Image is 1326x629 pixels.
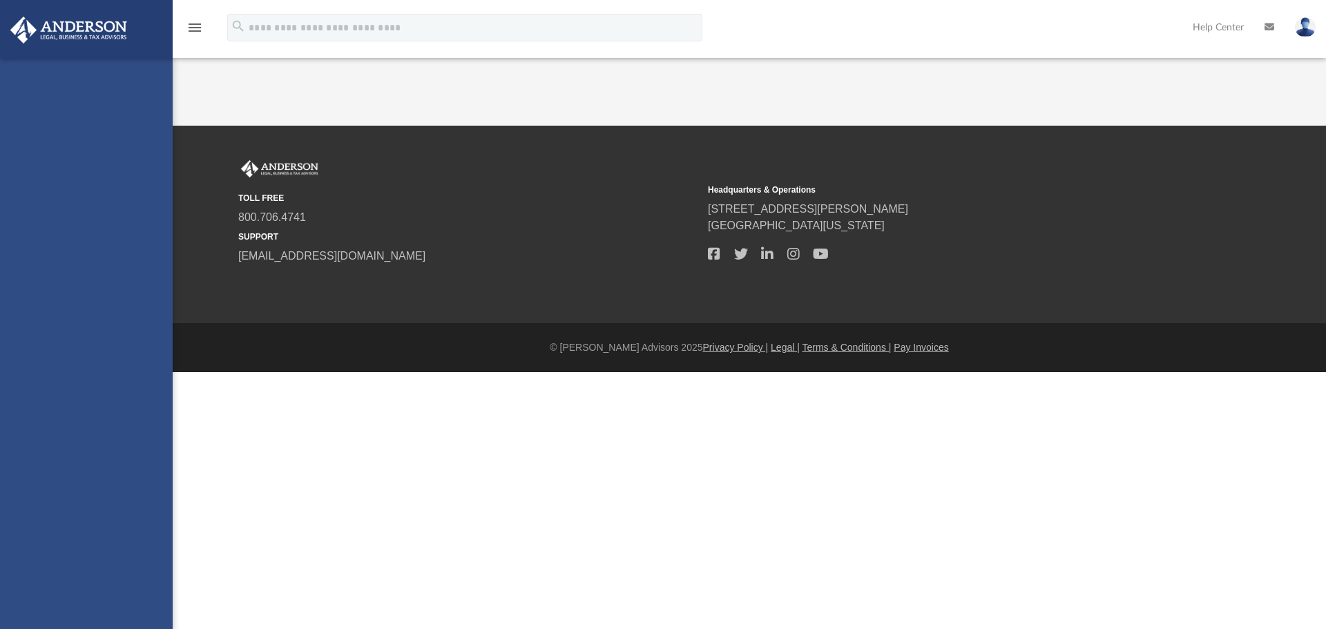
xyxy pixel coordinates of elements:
div: © [PERSON_NAME] Advisors 2025 [173,340,1326,355]
small: Headquarters & Operations [708,184,1168,196]
small: TOLL FREE [238,192,698,204]
a: [EMAIL_ADDRESS][DOMAIN_NAME] [238,250,425,262]
a: [STREET_ADDRESS][PERSON_NAME] [708,203,908,215]
a: menu [186,26,203,36]
i: menu [186,19,203,36]
img: User Pic [1295,17,1316,37]
i: search [231,19,246,34]
img: Anderson Advisors Platinum Portal [6,17,131,43]
a: Terms & Conditions | [803,342,892,353]
a: [GEOGRAPHIC_DATA][US_STATE] [708,220,885,231]
img: Anderson Advisors Platinum Portal [238,160,321,178]
small: SUPPORT [238,231,698,243]
a: Pay Invoices [894,342,948,353]
a: Privacy Policy | [703,342,769,353]
a: Legal | [771,342,800,353]
a: 800.706.4741 [238,211,306,223]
